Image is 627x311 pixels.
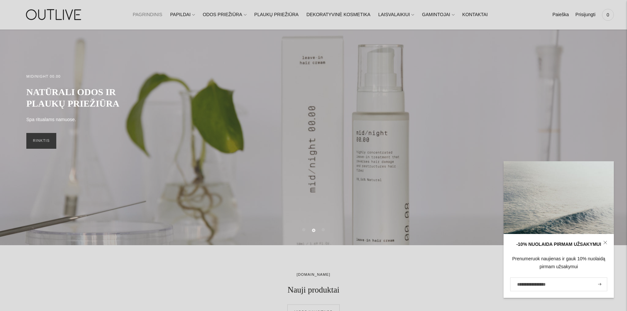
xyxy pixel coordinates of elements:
a: PAGRINDINIS [133,8,162,22]
a: RINKTIS [26,133,56,149]
a: PAPILDAI [170,8,195,22]
h2: MID/NIGHT 00.00 [26,73,61,80]
div: Prenumeruok naujienas ir gauk 10% nuolaidą pirmam užsakymui [510,255,607,271]
h2: NATŪRALI ODOS IR PLAUKŲ PRIEŽIŪRA [26,86,142,109]
button: Move carousel to slide 3 [322,228,325,231]
img: OUTLIVE [13,3,95,26]
a: DEKORATYVINĖ KOSMETIKA [306,8,370,22]
p: Spa ritualams namuose. [26,116,76,124]
a: ODOS PRIEŽIŪRA [203,8,247,22]
div: -10% NUOLAIDA PIRMAM UŽSAKYMUI [510,241,607,248]
span: 0 [603,10,613,19]
a: LAISVALAIKIUI [378,8,414,22]
a: KONTAKTAI [462,8,488,22]
h2: Nauji produktai [254,285,373,296]
div: [DOMAIN_NAME] [26,272,601,278]
a: PLAUKŲ PRIEŽIŪRA [254,8,299,22]
a: 0 [602,8,614,22]
a: Prisijungti [575,8,595,22]
a: GAMINTOJAI [422,8,454,22]
a: Paieška [552,8,569,22]
button: Move carousel to slide 1 [302,228,305,231]
button: Move carousel to slide 2 [312,229,315,232]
